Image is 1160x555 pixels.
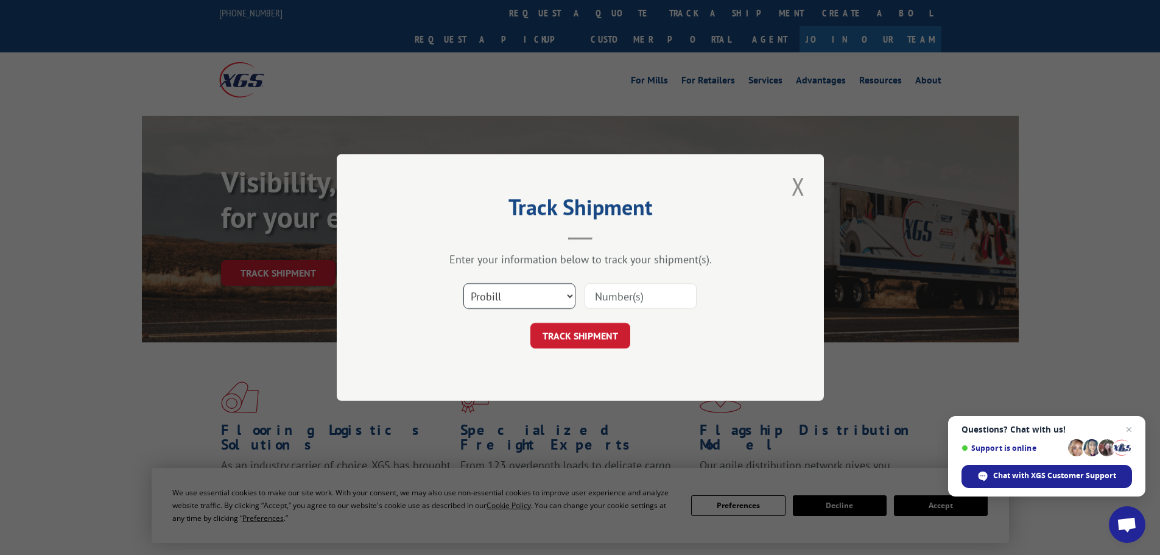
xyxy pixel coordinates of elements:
[961,444,1064,453] span: Support is online
[961,465,1132,488] span: Chat with XGS Customer Support
[1109,506,1145,543] a: Open chat
[398,252,763,266] div: Enter your information below to track your shipment(s).
[585,283,697,309] input: Number(s)
[993,470,1116,481] span: Chat with XGS Customer Support
[961,425,1132,434] span: Questions? Chat with us!
[398,199,763,222] h2: Track Shipment
[788,169,809,203] button: Close modal
[530,323,630,348] button: TRACK SHIPMENT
